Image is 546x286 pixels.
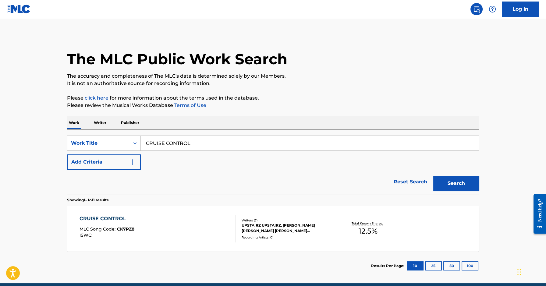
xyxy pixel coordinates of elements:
p: It is not an authoritative source for recording information. [67,80,479,87]
p: Total Known Shares: [352,221,384,226]
p: The accuracy and completeness of The MLC's data is determined solely by our Members. [67,72,479,80]
div: UPSTAIRZ UPSTAIRZ, [PERSON_NAME] [PERSON_NAME] [PERSON_NAME] [PERSON_NAME], [PERSON_NAME], [PERSO... [242,223,334,234]
a: Log In [502,2,539,17]
img: MLC Logo [7,5,31,13]
button: Search [433,176,479,191]
div: CRUISE CONTROL [80,215,134,222]
a: CRUISE CONTROLMLC Song Code:CK7PZ8ISWC:Writers (7)UPSTAIRZ UPSTAIRZ, [PERSON_NAME] [PERSON_NAME] ... [67,206,479,252]
p: Writer [92,116,108,129]
iframe: Resource Center [529,189,546,238]
p: Please review the Musical Works Database [67,102,479,109]
a: Reset Search [391,175,430,189]
iframe: Chat Widget [516,257,546,286]
img: search [473,5,480,13]
p: Publisher [119,116,141,129]
button: 25 [425,261,442,270]
div: Writers ( 7 ) [242,218,334,223]
a: Terms of Use [173,102,206,108]
button: Add Criteria [67,154,141,170]
button: 100 [462,261,478,270]
span: 12.5 % [359,226,378,237]
img: 9d2ae6d4665cec9f34b9.svg [129,158,136,166]
p: Work [67,116,81,129]
div: Help [486,3,498,15]
div: Recording Artists ( 0 ) [242,235,334,240]
button: 10 [407,261,424,270]
a: Public Search [470,3,483,15]
p: Please for more information about the terms used in the database. [67,94,479,102]
h1: The MLC Public Work Search [67,50,287,68]
img: help [489,5,496,13]
span: MLC Song Code : [80,226,117,232]
p: Showing 1 - 1 of 1 results [67,197,108,203]
a: click here [85,95,108,101]
span: ISWC : [80,232,94,238]
span: CK7PZ8 [117,226,134,232]
form: Search Form [67,136,479,194]
button: 50 [443,261,460,270]
div: Work Title [71,139,126,147]
p: Results Per Page: [371,263,406,269]
div: Drag [517,263,521,281]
